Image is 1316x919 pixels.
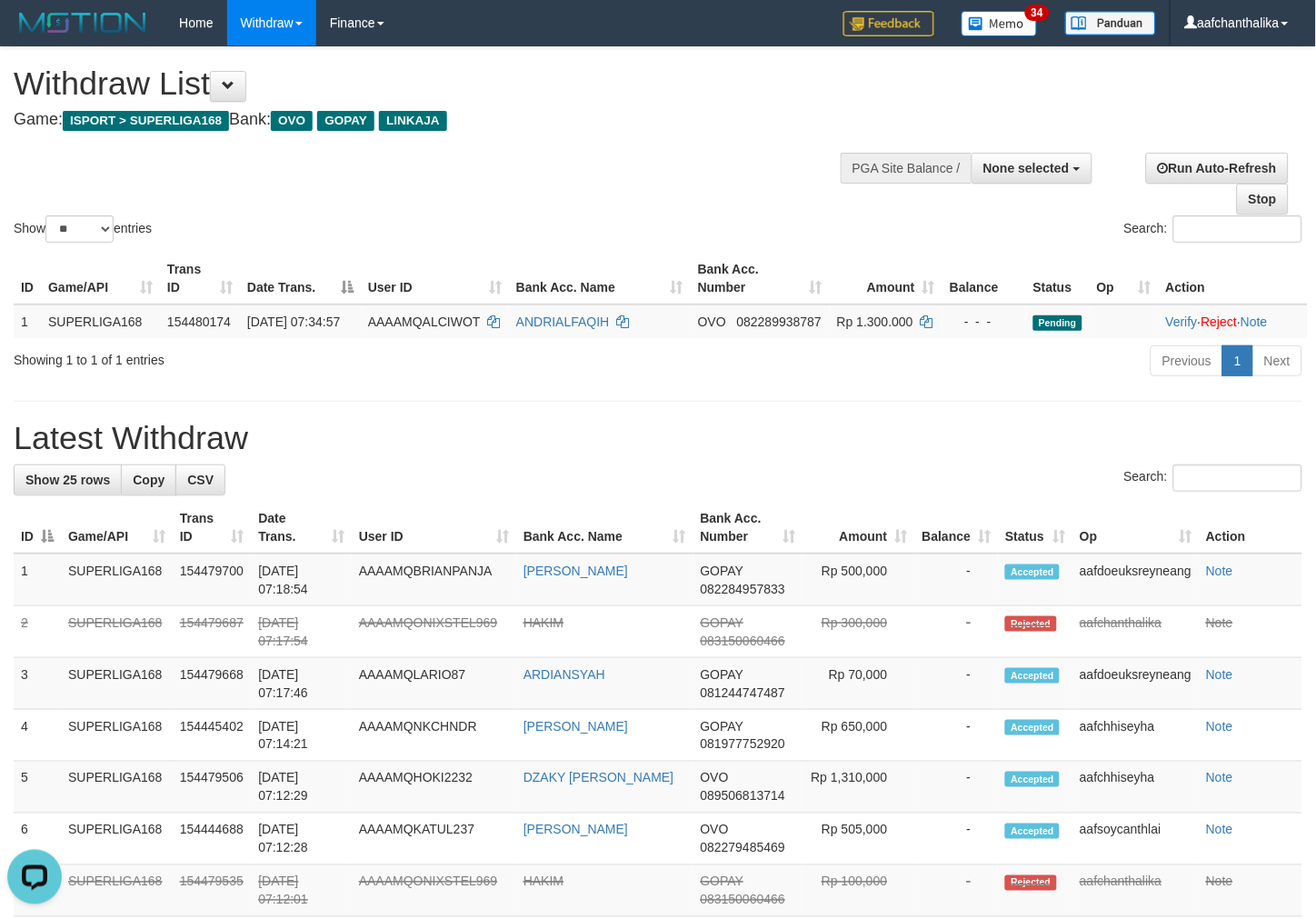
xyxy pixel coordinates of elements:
[1124,215,1302,243] label: Search:
[803,606,914,658] td: Rp 300,000
[1206,564,1233,578] a: Note
[1159,305,1308,338] td: · ·
[25,473,110,487] span: Show 25 rows
[983,161,1070,175] span: None selected
[509,253,691,305] th: Bank Acc. Name: activate to sort column ascending
[251,865,352,917] td: [DATE] 07:12:01
[167,315,231,329] span: 154480174
[962,11,1038,36] img: Button%20Memo.svg
[701,789,785,804] span: Copy 089506813714 to clipboard
[14,658,61,710] td: 3
[352,658,516,710] td: AAAAMQLARIO87
[701,893,785,907] span: Copy 083150060466 to clipboard
[14,762,61,814] td: 5
[803,762,914,814] td: Rp 1,310,000
[133,473,164,487] span: Copy
[1005,668,1060,684] span: Accepted
[803,554,914,606] td: Rp 500,000
[1252,345,1302,376] a: Next
[14,814,61,865] td: 6
[701,667,743,682] span: GOPAY
[14,606,61,658] td: 2
[45,215,114,243] select: Showentries
[61,814,173,865] td: SUPERLIGA168
[998,502,1072,554] th: Status: activate to sort column ascending
[841,153,972,184] div: PGA Site Balance /
[14,305,41,338] td: 1
[830,253,942,305] th: Amount: activate to sort column ascending
[701,737,785,752] span: Copy 081977752920 to clipboard
[173,865,252,917] td: 154479535
[1033,315,1082,331] span: Pending
[173,502,252,554] th: Trans ID: activate to sort column ascending
[1072,658,1199,710] td: aafdoeuksreyneang
[14,111,859,129] h4: Game: Bank:
[317,111,374,131] span: GOPAY
[523,823,628,837] a: [PERSON_NAME]
[1025,5,1050,21] span: 34
[915,710,999,762] td: -
[803,814,914,865] td: Rp 505,000
[1146,153,1289,184] a: Run Auto-Refresh
[251,502,352,554] th: Date Trans.: activate to sort column ascending
[523,719,628,734] a: [PERSON_NAME]
[61,762,173,814] td: SUPERLIGA168
[1005,720,1060,735] span: Accepted
[523,874,563,889] a: HAKIM
[14,253,41,305] th: ID
[701,771,729,785] span: OVO
[701,615,743,630] span: GOPAY
[352,502,516,554] th: User ID: activate to sort column ascending
[701,719,743,734] span: GOPAY
[701,874,743,889] span: GOPAY
[14,710,61,762] td: 4
[803,865,914,917] td: Rp 100,000
[691,253,830,305] th: Bank Acc. Number: activate to sort column ascending
[1072,554,1199,606] td: aafdoeuksreyneang
[1206,719,1233,734] a: Note
[121,464,176,495] a: Copy
[1159,253,1308,305] th: Action
[251,658,352,710] td: [DATE] 07:17:46
[352,814,516,865] td: AAAAMQKATUL237
[1173,215,1302,243] input: Search:
[523,667,605,682] a: ARDIANSYAH
[1090,253,1159,305] th: Op: activate to sort column ascending
[14,464,122,495] a: Show 25 rows
[1005,772,1060,787] span: Accepted
[173,710,252,762] td: 154445402
[701,582,785,596] span: Copy 082284957833 to clipboard
[187,473,214,487] span: CSV
[251,606,352,658] td: [DATE] 07:17:54
[915,554,999,606] td: -
[14,9,152,36] img: MOTION_logo.png
[1072,762,1199,814] td: aafchhiseyha
[843,11,934,36] img: Feedback.jpg
[1237,184,1289,215] a: Stop
[1072,865,1199,917] td: aafchanthalika
[803,502,914,554] th: Amount: activate to sort column ascending
[523,771,673,785] a: DZAKY [PERSON_NAME]
[61,658,173,710] td: SUPERLIGA168
[251,554,352,606] td: [DATE] 07:18:54
[173,554,252,606] td: 154479700
[352,865,516,917] td: AAAAMQONIXSTEL969
[950,313,1019,331] div: - - -
[803,658,914,710] td: Rp 70,000
[516,315,610,329] a: ANDRIALFAQIH
[14,502,61,554] th: ID: activate to sort column descending
[1026,253,1090,305] th: Status
[379,111,447,131] span: LINKAJA
[173,658,252,710] td: 154479668
[523,564,628,578] a: [PERSON_NAME]
[972,153,1092,184] button: None selected
[14,65,859,102] h1: Withdraw List
[1005,824,1060,839] span: Accepted
[173,606,252,658] td: 154479687
[1005,875,1056,891] span: Rejected
[352,710,516,762] td: AAAAMQNKCHNDR
[1151,345,1223,376] a: Previous
[1124,464,1302,492] label: Search:
[516,502,693,554] th: Bank Acc. Name: activate to sort column ascending
[1206,615,1233,630] a: Note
